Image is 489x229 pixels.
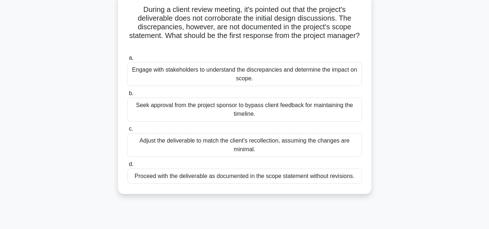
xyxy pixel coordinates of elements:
span: b. [129,90,134,96]
h5: During a client review meeting, it's pointed out that the project's deliverable does not corrobor... [127,5,363,49]
span: c. [129,126,133,132]
div: Adjust the deliverable to match the client's recollection, assuming the changes are minimal. [127,133,362,157]
div: Proceed with the deliverable as documented in the scope statement without revisions. [127,169,362,184]
div: Engage with stakeholders to understand the discrepancies and determine the impact on scope. [127,62,362,86]
div: Seek approval from the project sponsor to bypass client feedback for maintaining the timeline. [127,98,362,122]
span: a. [129,55,134,61]
span: d. [129,161,134,167]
